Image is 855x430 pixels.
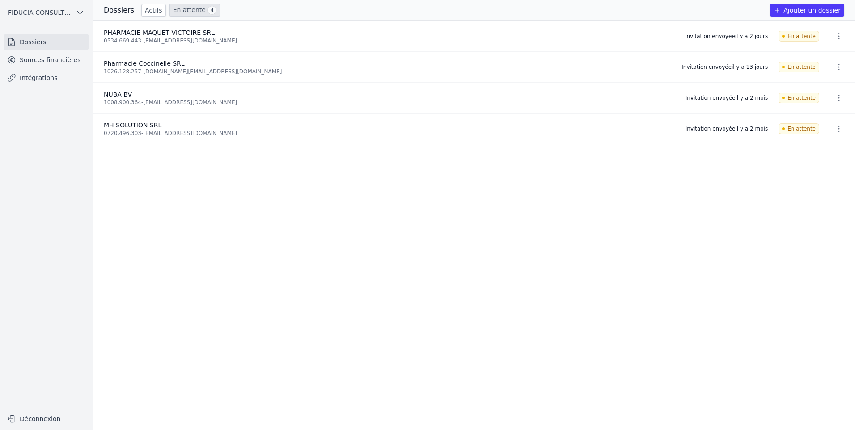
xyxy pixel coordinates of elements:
[8,8,72,17] span: FIDUCIA CONSULTING SRL
[104,122,161,129] span: MH SOLUTION SRL
[169,4,220,17] a: En attente 4
[104,91,132,98] span: NUBA BV
[104,68,671,75] div: 1026.128.257 - [DOMAIN_NAME][EMAIL_ADDRESS][DOMAIN_NAME]
[779,62,819,72] span: En attente
[207,6,216,15] span: 4
[681,63,768,71] div: Invitation envoyée il y a 13 jours
[686,94,768,101] div: Invitation envoyée il y a 2 mois
[104,130,675,137] div: 0720.496.303 - [EMAIL_ADDRESS][DOMAIN_NAME]
[104,29,215,36] span: PHARMACIE MAQUET VICTOIRE SRL
[779,123,819,134] span: En attente
[4,70,89,86] a: Intégrations
[686,125,768,132] div: Invitation envoyée il y a 2 mois
[104,5,134,16] h3: Dossiers
[779,93,819,103] span: En attente
[4,34,89,50] a: Dossiers
[141,4,166,17] a: Actifs
[4,52,89,68] a: Sources financières
[104,99,675,106] div: 1008.900.364 - [EMAIL_ADDRESS][DOMAIN_NAME]
[779,31,819,42] span: En attente
[4,412,89,426] button: Déconnexion
[104,37,674,44] div: 0534.669.443 - [EMAIL_ADDRESS][DOMAIN_NAME]
[685,33,768,40] div: Invitation envoyée il y a 2 jours
[4,5,89,20] button: FIDUCIA CONSULTING SRL
[770,4,844,17] button: Ajouter un dossier
[104,60,185,67] span: Pharmacie Coccinelle SRL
